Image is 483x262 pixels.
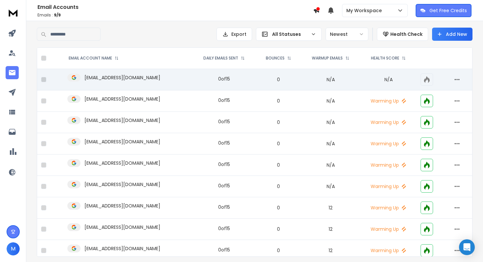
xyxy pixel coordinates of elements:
p: [EMAIL_ADDRESS][DOMAIN_NAME] [84,160,160,166]
div: 0 of 15 [218,97,230,104]
p: Warming Up [364,247,413,254]
p: [EMAIL_ADDRESS][DOMAIN_NAME] [84,245,160,252]
button: M [7,242,20,255]
p: [EMAIL_ADDRESS][DOMAIN_NAME] [84,74,160,81]
td: 12 [301,197,360,219]
p: BOUNCES [266,56,285,61]
p: WARMUP EMAILS [312,56,343,61]
p: HEALTH SCORE [371,56,399,61]
td: N/A [301,90,360,112]
div: 0 of 15 [218,140,230,146]
div: 0 of 15 [218,76,230,82]
button: Newest [326,28,368,41]
img: logo [7,7,20,19]
p: 0 [260,204,297,211]
p: DAILY EMAILS SENT [203,56,238,61]
button: Get Free Credits [416,4,471,17]
td: N/A [301,155,360,176]
span: 9 / 9 [54,12,61,18]
h1: Email Accounts [37,3,313,11]
p: 0 [260,226,297,232]
p: [EMAIL_ADDRESS][DOMAIN_NAME] [84,202,160,209]
div: 0 of 15 [218,225,230,232]
td: N/A [301,176,360,197]
p: [EMAIL_ADDRESS][DOMAIN_NAME] [84,224,160,230]
p: Warming Up [364,140,413,147]
p: [EMAIL_ADDRESS][DOMAIN_NAME] [84,138,160,145]
button: Add New [432,28,472,41]
p: All Statuses [272,31,308,37]
p: My Workspace [346,7,384,14]
td: N/A [301,133,360,155]
p: Get Free Credits [429,7,467,14]
div: 0 of 15 [218,182,230,189]
p: [EMAIL_ADDRESS][DOMAIN_NAME] [84,181,160,188]
p: Warming Up [364,204,413,211]
div: 0 of 15 [218,247,230,253]
p: 0 [260,76,297,83]
p: Health Check [390,31,423,37]
div: 0 of 15 [218,204,230,210]
div: Open Intercom Messenger [459,239,475,255]
p: 0 [260,162,297,168]
p: Warming Up [364,162,413,168]
td: 12 [301,219,360,240]
p: N/A [364,76,413,83]
p: Warming Up [364,98,413,104]
div: 0 of 15 [218,161,230,168]
p: Warming Up [364,183,413,190]
p: [EMAIL_ADDRESS][DOMAIN_NAME] [84,117,160,124]
p: 0 [260,247,297,254]
td: N/A [301,112,360,133]
p: [EMAIL_ADDRESS][DOMAIN_NAME] [84,96,160,102]
p: 0 [260,140,297,147]
div: 0 of 15 [218,118,230,125]
p: 0 [260,98,297,104]
button: Export [217,28,252,41]
div: EMAIL ACCOUNT NAME [69,56,119,61]
p: 0 [260,183,297,190]
td: N/A [301,69,360,90]
p: Warming Up [364,119,413,126]
p: 0 [260,119,297,126]
p: Emails : [37,12,313,18]
p: Warming Up [364,226,413,232]
button: Health Check [377,28,428,41]
td: 12 [301,240,360,261]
